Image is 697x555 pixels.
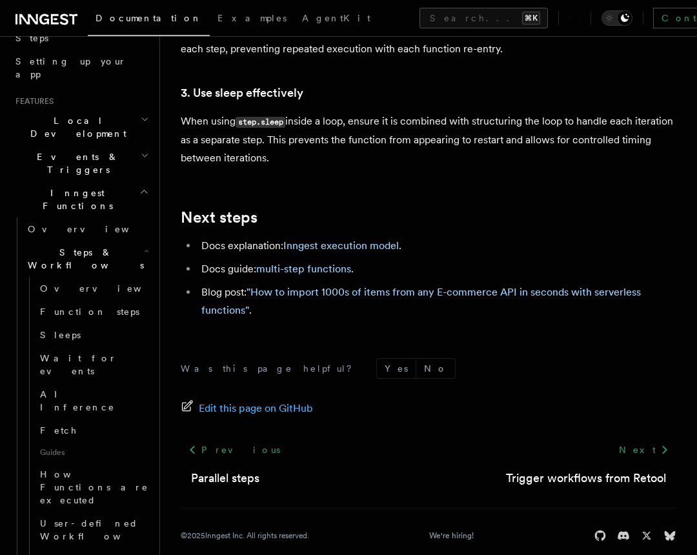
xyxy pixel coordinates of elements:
a: Next [611,438,676,461]
div: © 2025 Inngest Inc. All rights reserved. [181,530,309,541]
span: Local Development [10,114,141,140]
li: Docs guide: . [197,260,676,278]
span: Fetch [40,425,77,436]
a: multi-step functions [256,263,351,275]
span: Features [10,96,54,106]
a: Examples [210,4,294,35]
kbd: ⌘K [522,12,540,25]
p: Was this page helpful? [181,362,361,375]
button: Local Development [10,109,152,145]
span: Wait for events [40,353,117,376]
a: Wait for events [35,347,152,383]
a: AgentKit [294,4,378,35]
a: Fetch [35,419,152,442]
a: Function steps [35,300,152,323]
button: Yes [377,359,416,378]
span: AI Inference [40,389,115,412]
span: Documentation [96,13,202,23]
span: Examples [217,13,287,23]
button: Toggle dark mode [601,10,632,26]
span: User-defined Workflows [40,518,156,541]
a: Overview [23,217,152,241]
a: Parallel steps [191,469,259,487]
a: Inngest execution model [283,239,399,252]
a: Sleeps [35,323,152,347]
a: AI Inference [35,383,152,419]
button: No [416,359,455,378]
span: Setting up your app [15,56,126,79]
a: Documentation [88,4,210,36]
a: "How to import 1000s of items from any E-commerce API in seconds with serverless functions" [201,286,641,316]
a: How Functions are executed [35,463,152,512]
p: When using inside a loop, ensure it is combined with structuring the loop to handle each iteratio... [181,112,676,167]
span: Inngest Functions [10,187,139,212]
a: 3. Use sleep effectively [181,84,303,102]
span: Steps & Workflows [23,246,144,272]
code: step.sleep [236,117,285,128]
li: Blog post: . [197,283,676,319]
span: How Functions are executed [40,469,148,505]
a: Overview [35,277,152,300]
span: Events & Triggers [10,150,141,176]
span: AgentKit [302,13,370,23]
a: Setting up your app [10,50,152,86]
span: Edit this page on GitHub [199,399,313,418]
a: We're hiring! [429,530,474,541]
button: Inngest Functions [10,181,152,217]
button: Search...⌘K [419,8,548,28]
span: Guides [35,442,152,463]
a: Previous [181,438,287,461]
span: Overview [40,283,173,294]
span: Sleeps [40,330,81,340]
span: Function steps [40,307,139,317]
li: Docs explanation: . [197,237,676,255]
a: Trigger workflows from Retool [506,469,666,487]
a: User-defined Workflows [35,512,152,548]
a: Edit this page on GitHub [181,399,313,418]
button: Events & Triggers [10,145,152,181]
span: Overview [28,224,161,234]
a: Next steps [181,208,258,227]
button: Steps & Workflows [23,241,152,277]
